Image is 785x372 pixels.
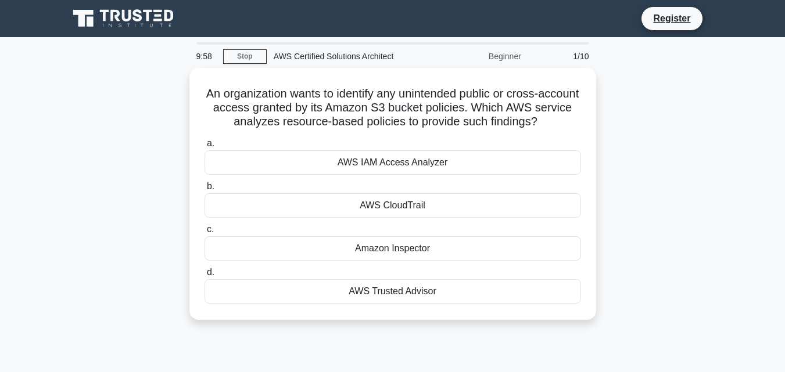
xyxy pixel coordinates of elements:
[646,11,697,26] a: Register
[223,49,267,64] a: Stop
[207,138,214,148] span: a.
[205,193,581,218] div: AWS CloudTrail
[426,45,528,68] div: Beginner
[203,86,582,129] h5: An organization wants to identify any unintended public or cross-account access granted by its Am...
[205,236,581,261] div: Amazon Inspector
[267,45,426,68] div: AWS Certified Solutions Architect
[207,181,214,191] span: b.
[528,45,596,68] div: 1/10
[207,224,214,234] span: c.
[205,150,581,175] div: AWS IAM Access Analyzer
[205,279,581,304] div: AWS Trusted Advisor
[189,45,223,68] div: 9:58
[207,267,214,277] span: d.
